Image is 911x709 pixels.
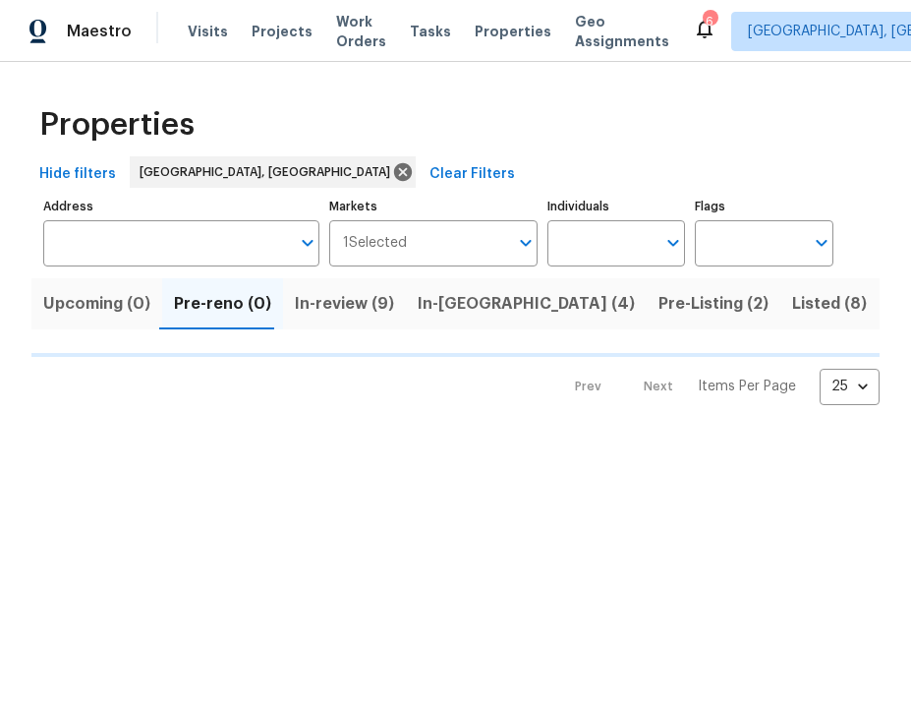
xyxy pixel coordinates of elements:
[130,156,416,188] div: [GEOGRAPHIC_DATA], [GEOGRAPHIC_DATA]
[698,377,796,396] p: Items Per Page
[429,162,515,187] span: Clear Filters
[512,229,540,257] button: Open
[820,361,880,412] div: 25
[659,229,687,257] button: Open
[39,115,195,135] span: Properties
[556,369,880,405] nav: Pagination Navigation
[174,290,271,318] span: Pre-reno (0)
[343,235,407,252] span: 1 Selected
[547,201,686,212] label: Individuals
[31,156,124,193] button: Hide filters
[808,229,835,257] button: Open
[329,201,537,212] label: Markets
[658,290,769,318] span: Pre-Listing (2)
[294,229,321,257] button: Open
[475,22,551,41] span: Properties
[695,201,833,212] label: Flags
[43,290,150,318] span: Upcoming (0)
[418,290,635,318] span: In-[GEOGRAPHIC_DATA] (4)
[703,12,716,31] div: 6
[39,162,116,187] span: Hide filters
[336,12,386,51] span: Work Orders
[422,156,523,193] button: Clear Filters
[295,290,394,318] span: In-review (9)
[792,290,867,318] span: Listed (8)
[188,22,228,41] span: Visits
[140,162,398,182] span: [GEOGRAPHIC_DATA], [GEOGRAPHIC_DATA]
[43,201,319,212] label: Address
[67,22,132,41] span: Maestro
[252,22,313,41] span: Projects
[410,25,451,38] span: Tasks
[575,12,669,51] span: Geo Assignments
